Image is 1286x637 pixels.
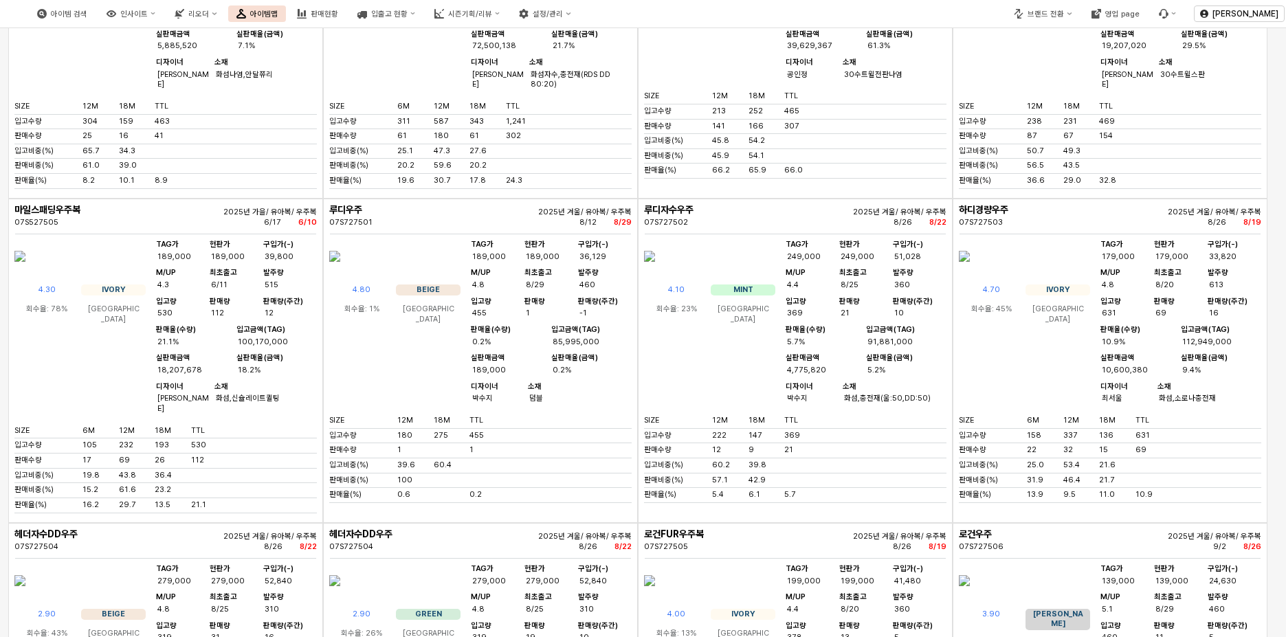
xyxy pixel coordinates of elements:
button: [PERSON_NAME] [1194,5,1285,22]
button: 리오더 [166,5,225,22]
button: 시즌기획/리뷰 [426,5,508,22]
button: 설정/관리 [511,5,579,22]
button: 아이템 검색 [29,5,96,22]
div: 인사이트 [120,10,148,19]
div: Menu item 6 [1151,5,1184,22]
div: 판매현황 [311,10,338,19]
p: [PERSON_NAME] [1212,8,1278,19]
button: 입출고 현황 [349,5,423,22]
button: 판매현황 [289,5,346,22]
div: 리오더 [188,10,209,19]
div: 아이템 검색 [51,10,87,19]
button: 브랜드 전환 [1006,5,1080,22]
div: 시즌기획/리뷰 [448,10,492,19]
div: 브랜드 전환 [1028,10,1064,19]
div: 아이템맵 [250,10,278,19]
div: 입출고 현황 [371,10,408,19]
button: 아이템맵 [228,5,286,22]
div: 영업 page [1105,10,1140,19]
button: 영업 page [1083,5,1148,22]
div: 설정/관리 [533,10,563,19]
button: 인사이트 [98,5,164,22]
